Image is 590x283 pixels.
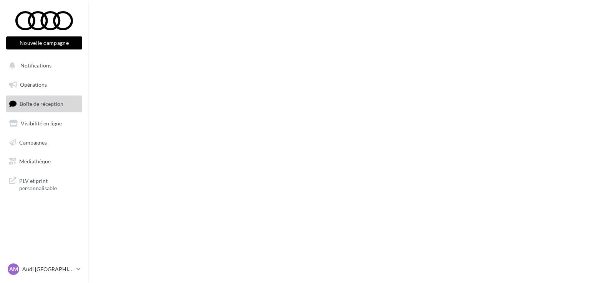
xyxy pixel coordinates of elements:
[6,36,82,49] button: Nouvelle campagne
[5,77,84,93] a: Opérations
[6,262,82,276] a: AM Audi [GEOGRAPHIC_DATA]
[19,139,47,145] span: Campagnes
[20,62,51,69] span: Notifications
[5,135,84,151] a: Campagnes
[22,265,73,273] p: Audi [GEOGRAPHIC_DATA]
[9,265,18,273] span: AM
[19,158,51,165] span: Médiathèque
[5,173,84,195] a: PLV et print personnalisable
[20,100,63,107] span: Boîte de réception
[5,58,81,74] button: Notifications
[19,176,79,192] span: PLV et print personnalisable
[5,95,84,112] a: Boîte de réception
[20,81,47,88] span: Opérations
[5,153,84,169] a: Médiathèque
[21,120,62,127] span: Visibilité en ligne
[5,115,84,132] a: Visibilité en ligne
